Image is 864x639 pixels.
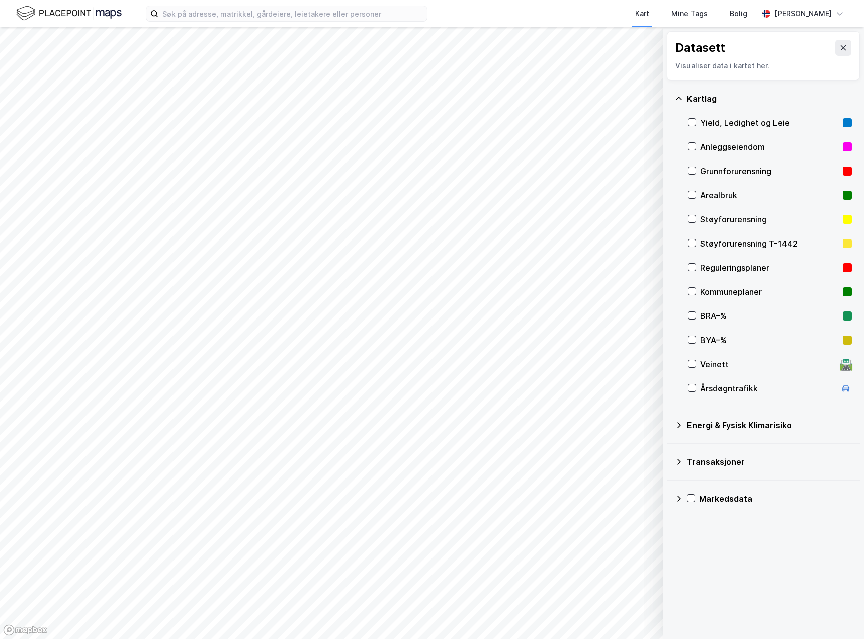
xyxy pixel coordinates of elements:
div: Kartlag [687,93,852,105]
div: Transaksjoner [687,456,852,468]
div: 🛣️ [839,358,853,371]
a: Mapbox homepage [3,624,47,636]
div: Datasett [675,40,725,56]
div: Kontrollprogram for chat [814,591,864,639]
div: Arealbruk [700,189,839,201]
div: Mine Tags [671,8,708,20]
div: Kommuneplaner [700,286,839,298]
div: Anleggseiendom [700,141,839,153]
div: Yield, Ledighet og Leie [700,117,839,129]
input: Søk på adresse, matrikkel, gårdeiere, leietakere eller personer [158,6,427,21]
div: BRA–% [700,310,839,322]
div: Reguleringsplaner [700,262,839,274]
div: Markedsdata [699,493,852,505]
div: Støyforurensning [700,213,839,225]
div: Grunnforurensning [700,165,839,177]
div: Årsdøgntrafikk [700,382,836,394]
div: Støyforurensning T-1442 [700,237,839,250]
iframe: Chat Widget [814,591,864,639]
img: logo.f888ab2527a4732fd821a326f86c7f29.svg [16,5,122,22]
div: Visualiser data i kartet her. [675,60,851,72]
div: Bolig [730,8,747,20]
div: BYA–% [700,334,839,346]
div: Kart [635,8,649,20]
div: [PERSON_NAME] [774,8,832,20]
div: Energi & Fysisk Klimarisiko [687,419,852,431]
div: Veinett [700,358,836,370]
